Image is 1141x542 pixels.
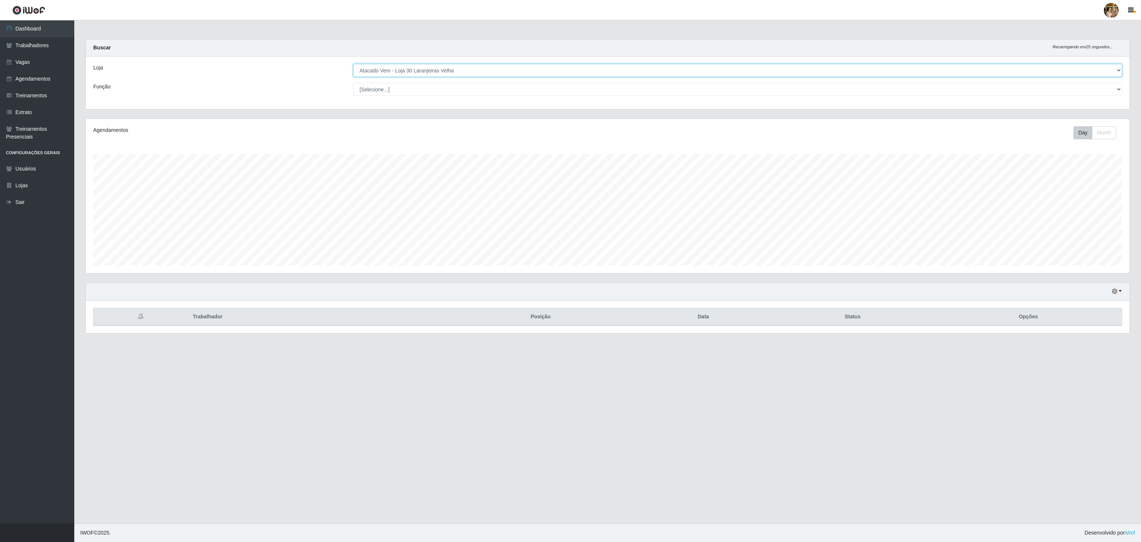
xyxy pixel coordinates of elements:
[93,83,111,91] label: Função
[1092,126,1116,139] button: Month
[93,126,516,134] div: Agendamentos
[1073,126,1116,139] div: First group
[770,308,935,326] th: Status
[80,530,94,536] span: IWOF
[93,45,111,51] strong: Buscar
[93,64,103,72] label: Loja
[80,529,111,537] span: © 2025 .
[636,308,770,326] th: Data
[1073,126,1092,139] button: Day
[1073,126,1122,139] div: Toolbar with button groups
[12,6,45,15] img: CoreUI Logo
[1053,45,1113,49] i: Recarregando em 25 segundos...
[935,308,1122,326] th: Opções
[1085,529,1135,537] span: Desenvolvido por
[445,308,637,326] th: Posição
[1125,530,1135,536] a: iWof
[188,308,445,326] th: Trabalhador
